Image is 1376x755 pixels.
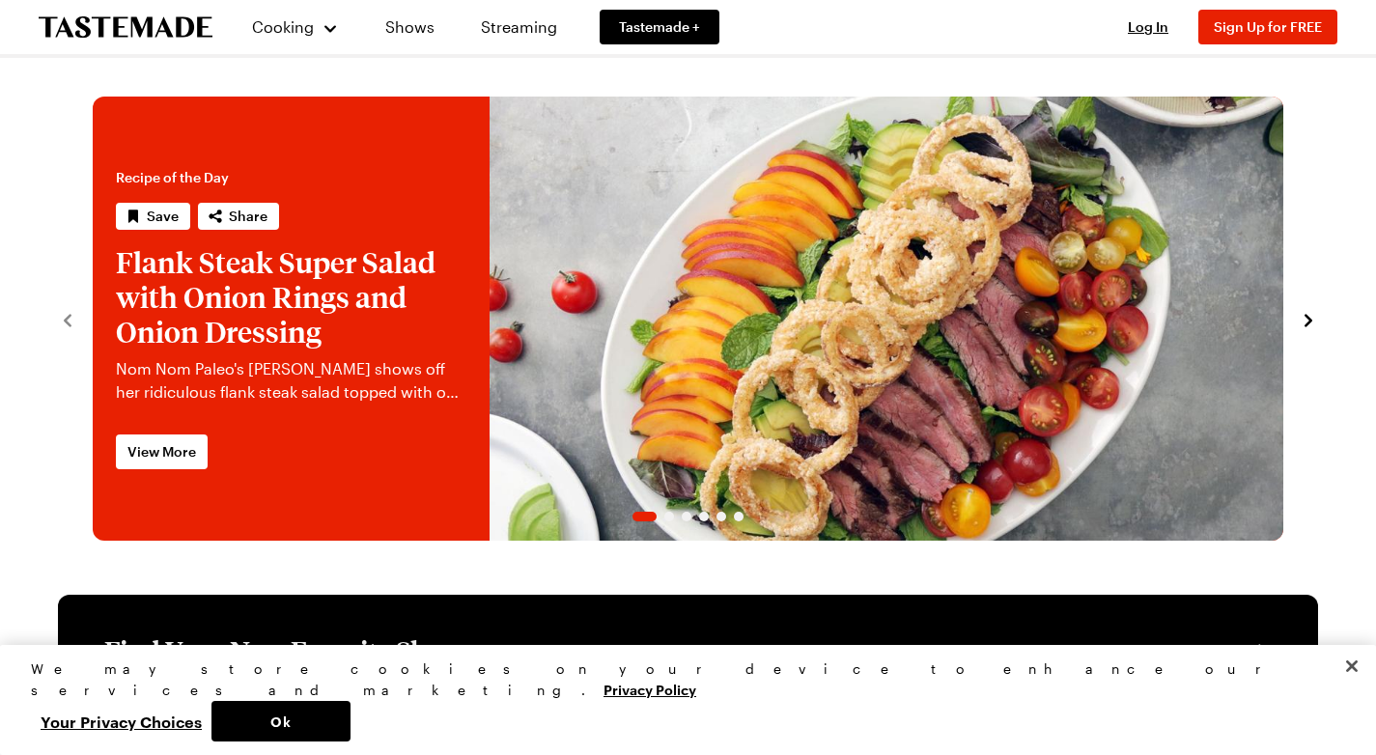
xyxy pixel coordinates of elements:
span: View More [127,442,196,461]
button: Cooking [251,4,339,50]
h1: Find Your New Favorite Show [104,633,463,668]
a: Tastemade + [600,10,719,44]
span: Save [147,207,179,226]
span: Go to slide 5 [716,512,726,521]
span: View All Shows [908,640,1249,661]
button: Close [1331,645,1373,687]
span: Go to slide 6 [734,512,744,521]
span: Tastemade + [619,17,700,37]
button: Sign Up for FREE [1198,10,1337,44]
a: More information about your privacy, opens in a new tab [604,680,696,698]
a: To Tastemade Home Page [39,16,212,39]
span: Cooking [252,17,314,36]
span: Log In [1128,18,1168,35]
span: Share [229,207,267,226]
span: Go to slide 4 [699,512,709,521]
div: Privacy [31,658,1329,741]
button: Save recipe [116,203,190,230]
span: Go to slide 2 [664,512,674,521]
button: navigate to next item [1299,307,1318,330]
button: navigate to previous item [58,307,77,330]
div: We may store cookies on your device to enhance our services and marketing. [31,658,1329,701]
a: View All Shows [908,640,1272,661]
span: Go to slide 1 [632,512,657,521]
div: 1 / 6 [93,97,1283,541]
button: Your Privacy Choices [31,701,211,741]
button: Ok [211,701,351,741]
span: Go to slide 3 [682,512,691,521]
button: Share [198,203,279,230]
a: View More [116,434,208,469]
button: Log In [1109,17,1187,37]
span: Sign Up for FREE [1214,18,1322,35]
